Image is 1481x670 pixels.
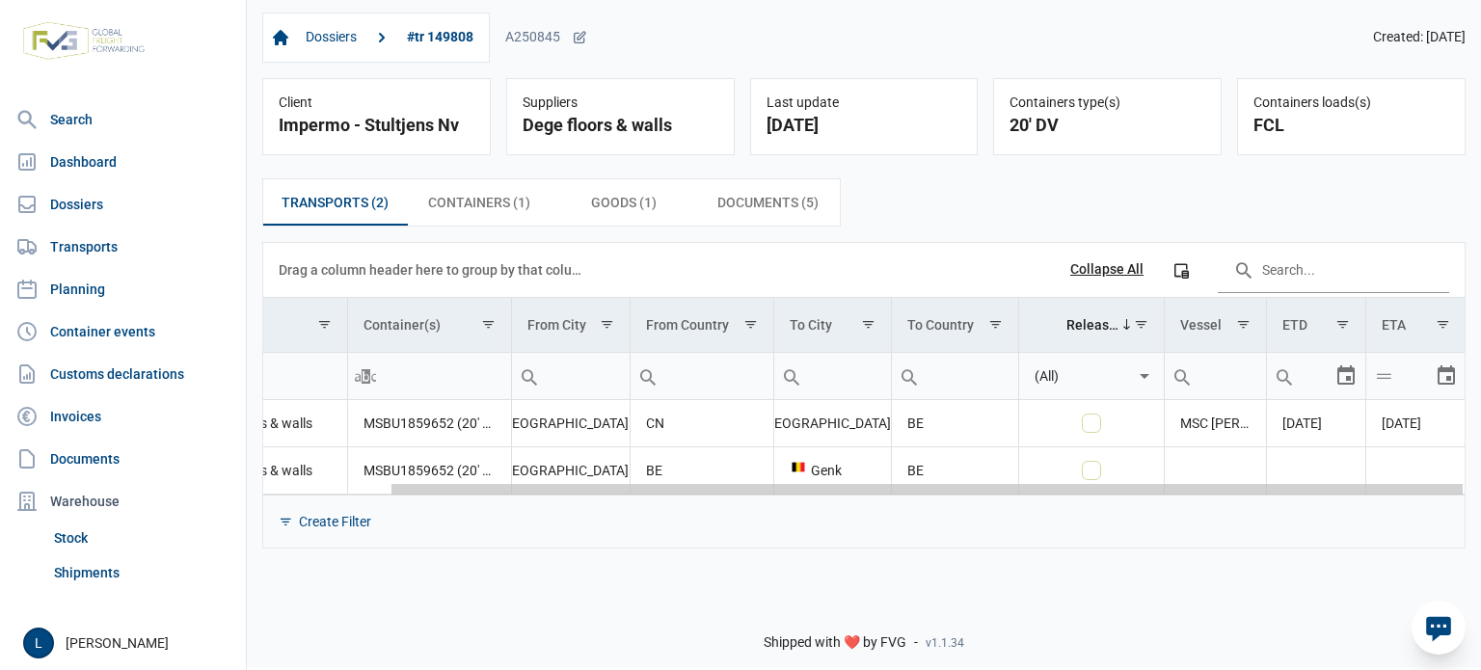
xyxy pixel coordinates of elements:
[1070,261,1144,279] div: Collapse All
[527,317,586,333] div: From City
[8,397,238,436] a: Invoices
[1253,112,1449,139] div: FCL
[790,461,875,480] div: Genk
[1165,298,1266,353] td: Column Vessel
[646,317,729,333] div: From Country
[23,628,234,658] div: [PERSON_NAME]
[1335,317,1350,332] span: Show filter options for column 'ETD'
[282,191,389,214] span: Transports (2)
[511,352,630,399] td: Filter cell
[511,298,630,353] td: Column From City
[279,255,588,285] div: Drag a column header here to group by that column
[8,228,238,266] a: Transports
[1236,317,1251,332] span: Show filter options for column 'Vessel'
[1018,352,1165,399] td: Filter cell
[1218,247,1449,293] input: Search in the data grid
[1165,353,1265,399] input: Filter cell
[767,94,962,112] div: Last update
[1019,353,1134,399] input: Filter cell
[926,635,964,651] span: v1.1.34
[15,14,152,67] img: FVG - Global freight forwarding
[743,317,758,332] span: Show filter options for column 'From Country'
[299,513,371,530] div: Create Filter
[1164,253,1198,287] div: Column Chooser
[1165,400,1266,447] td: MSC [PERSON_NAME]
[764,634,906,652] span: Shipped with ❤️ by FVG
[1382,415,1421,431] span: [DATE]
[527,461,614,480] div: [GEOGRAPHIC_DATA]
[774,353,891,399] input: Filter cell
[263,243,1465,548] div: Data grid with 2 rows and 11 columns
[523,112,718,139] div: Dege floors & walls
[1373,29,1466,46] span: Created: [DATE]
[8,270,238,308] a: Planning
[183,400,347,447] td: Dege floors & walls
[279,94,474,112] div: Client
[631,353,772,399] input: Filter cell
[428,191,530,214] span: Containers (1)
[347,298,511,353] td: Column Container(s)
[347,400,511,447] td: MSBU1859652 (20' DV)
[1134,317,1148,332] span: Show filter options for column 'Released'
[23,628,54,658] button: L
[717,191,819,214] span: Documents (5)
[1266,352,1365,399] td: Filter cell
[861,317,875,332] span: Show filter options for column 'To City'
[348,353,383,399] div: Search box
[891,400,1018,447] td: BE
[8,185,238,224] a: Dossiers
[399,21,481,54] a: #tr 149808
[364,317,441,333] div: Container(s)
[591,191,657,214] span: Goods (1)
[1010,112,1205,139] div: 20' DV
[8,482,238,521] div: Warehouse
[8,312,238,351] a: Container events
[279,112,474,139] div: Impermo - Stultjens Nv
[631,353,665,399] div: Search box
[347,352,511,399] td: Filter cell
[298,21,364,54] a: Dossiers
[8,143,238,181] a: Dashboard
[773,352,891,399] td: Filter cell
[631,446,773,494] td: BE
[774,353,809,399] div: Search box
[46,521,238,555] a: Stock
[891,298,1018,353] td: Column To Country
[1165,352,1266,399] td: Filter cell
[317,317,332,332] span: Show filter options for column 'Suppliers'
[790,414,875,433] div: [GEOGRAPHIC_DATA]
[1133,353,1156,399] div: Select
[907,317,974,333] div: To Country
[1365,352,1465,399] td: Filter cell
[1267,353,1302,399] div: Search box
[1066,317,1121,333] div: Released
[1165,353,1199,399] div: Search box
[1282,317,1307,333] div: ETD
[892,353,1018,399] input: Filter cell
[773,298,891,353] td: Column To City
[631,400,773,447] td: CN
[891,446,1018,494] td: BE
[1253,94,1449,112] div: Containers loads(s)
[512,353,547,399] div: Search box
[348,353,511,399] input: Filter cell
[891,352,1018,399] td: Filter cell
[1010,94,1205,112] div: Containers type(s)
[184,353,347,399] input: Filter cell
[279,243,1449,297] div: Data grid toolbar
[914,634,918,652] span: -
[527,414,614,433] div: [GEOGRAPHIC_DATA]
[1365,298,1465,353] td: Column ETA
[347,446,511,494] td: MSBU1859652 (20' DV)
[8,100,238,139] a: Search
[481,317,496,332] span: Show filter options for column 'Container(s)'
[988,317,1003,332] span: Show filter options for column 'To Country'
[1435,353,1458,399] div: Select
[8,440,238,478] a: Documents
[523,94,718,112] div: Suppliers
[631,352,773,399] td: Filter cell
[1436,317,1450,332] span: Show filter options for column 'ETA'
[790,317,832,333] div: To City
[1180,317,1222,333] div: Vessel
